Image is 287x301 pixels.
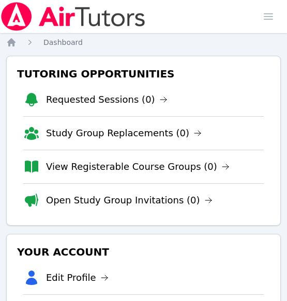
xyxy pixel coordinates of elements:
[6,37,281,47] nav: Breadcrumb
[46,92,168,107] a: Requested Sessions (0)
[43,38,83,46] span: Dashboard
[43,37,83,47] a: Dashboard
[15,65,272,83] h3: Tutoring Opportunities
[46,271,109,285] a: Edit Profile
[46,193,213,208] a: Open Study Group Invitations (0)
[15,243,272,261] h3: Your Account
[46,160,230,174] a: View Registerable Course Groups (0)
[46,126,202,140] a: Study Group Replacements (0)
